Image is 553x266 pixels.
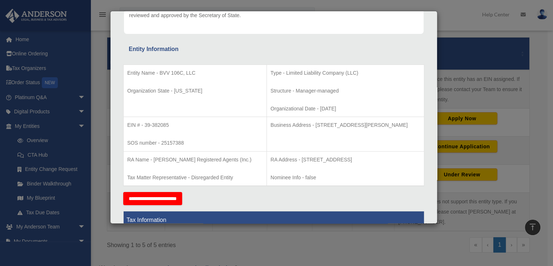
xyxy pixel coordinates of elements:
[129,44,419,54] div: Entity Information
[271,104,420,113] p: Organizational Date - [DATE]
[127,69,263,78] p: Entity Name - BVV 106C, LLC
[271,121,420,130] p: Business Address - [STREET_ADDRESS][PERSON_NAME]
[271,173,420,182] p: Nominee Info - false
[127,121,263,130] p: EIN # - 39-382085
[127,155,263,164] p: RA Name - [PERSON_NAME] Registered Agents (Inc.)
[127,138,263,148] p: SOS number - 25157388
[127,173,263,182] p: Tax Matter Representative - Disregarded Entity
[127,86,263,95] p: Organization State - [US_STATE]
[271,155,420,164] p: RA Address - [STREET_ADDRESS]
[271,69,420,78] p: Type - Limited Liability Company (LLC)
[271,86,420,95] p: Structure - Manager-managed
[124,211,424,229] th: Tax Information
